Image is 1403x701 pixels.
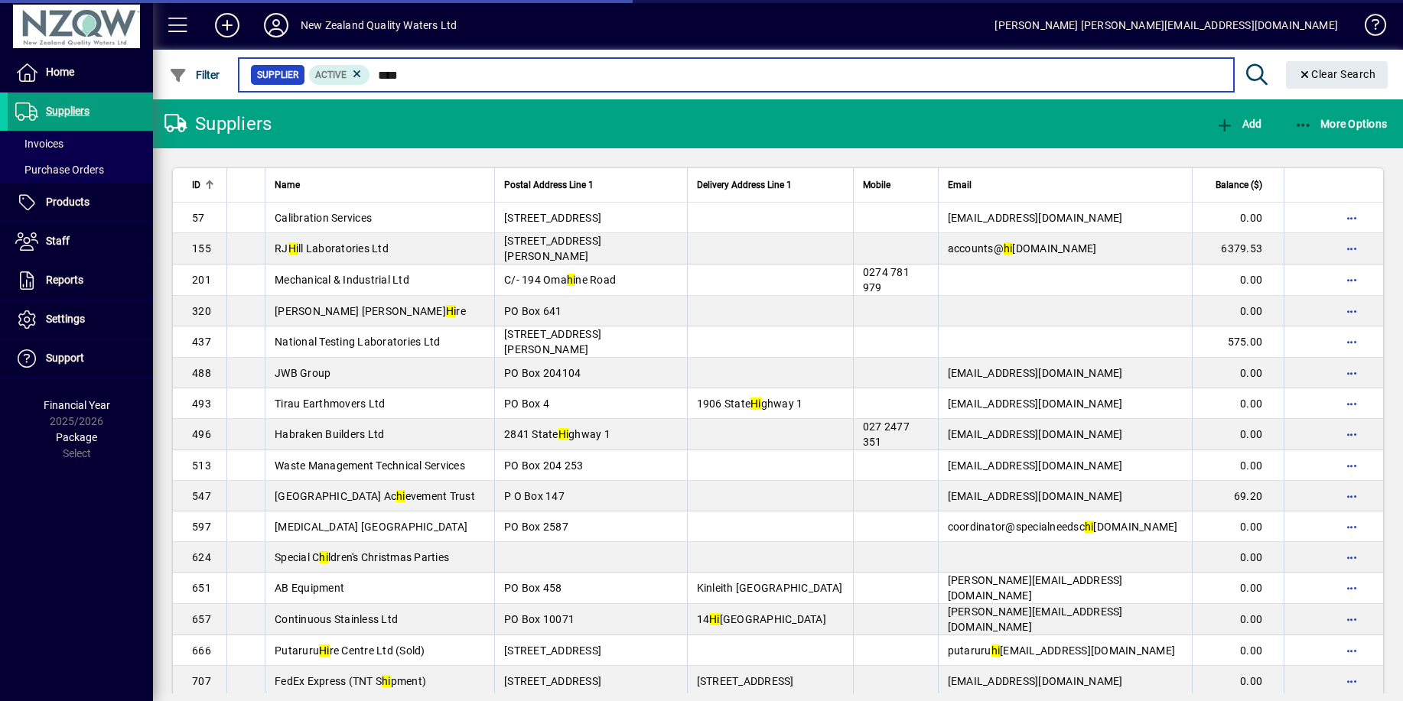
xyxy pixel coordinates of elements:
[1004,242,1013,255] em: hi
[504,235,601,262] span: [STREET_ADDRESS][PERSON_NAME]
[1192,296,1284,326] td: 0.00
[319,551,328,563] em: hi
[275,212,372,224] span: Calibration Services
[301,13,457,37] div: New Zealand Quality Waters Ltd
[8,261,153,300] a: Reports
[1192,511,1284,542] td: 0.00
[192,521,211,533] span: 597
[275,336,440,348] span: National Testing Laboratories Ltd
[275,398,385,410] span: Tirau Earthmovers Ltd
[275,459,465,472] span: Waste Management Technical Services
[164,112,272,136] div: Suppliers
[1216,118,1261,130] span: Add
[192,428,211,440] span: 496
[275,613,398,625] span: Continuous Stainless Ltd
[948,675,1123,687] span: [EMAIL_ADDRESS][DOMAIN_NAME]
[382,675,391,687] em: hi
[275,582,344,594] span: AB Equipment
[8,222,153,261] a: Staff
[8,183,153,222] a: Products
[1340,484,1364,508] button: More options
[1298,68,1376,80] span: Clear Search
[8,157,153,183] a: Purchase Orders
[275,305,466,317] span: [PERSON_NAME] [PERSON_NAME] re
[8,54,153,92] a: Home
[504,367,581,379] span: PO Box 204104
[192,336,211,348] span: 437
[1294,118,1388,130] span: More Options
[46,235,70,247] span: Staff
[504,177,594,193] span: Postal Address Line 1
[8,339,153,378] a: Support
[504,212,601,224] span: [STREET_ADDRESS]
[697,398,803,410] span: 1906 State ghway 1
[1192,326,1284,358] td: 575.00
[1192,203,1284,233] td: 0.00
[697,177,792,193] span: Delivery Address Line 1
[948,398,1123,410] span: [EMAIL_ADDRESS][DOMAIN_NAME]
[275,242,389,255] span: RJ ll Laboratories Ltd
[504,398,549,410] span: PO Box 4
[948,574,1123,602] span: [PERSON_NAME][EMAIL_ADDRESS][DOMAIN_NAME]
[1340,236,1364,261] button: More options
[697,675,794,687] span: [STREET_ADDRESS]
[1340,669,1364,693] button: More options
[203,11,252,39] button: Add
[1192,481,1284,511] td: 69.20
[56,431,97,443] span: Package
[192,398,211,410] span: 493
[504,428,610,440] span: 2841 State ghway 1
[275,521,467,533] span: [MEDICAL_DATA] [GEOGRAPHIC_DATA]
[15,164,104,176] span: Purchase Orders
[1340,514,1364,539] button: More options
[948,459,1123,472] span: [EMAIL_ADDRESS][DOMAIN_NAME]
[192,274,211,286] span: 201
[192,582,211,594] span: 651
[1192,635,1284,666] td: 0.00
[504,675,601,687] span: [STREET_ADDRESS]
[192,490,211,502] span: 547
[1202,177,1276,193] div: Balance ($)
[948,177,972,193] span: Email
[192,212,205,224] span: 57
[275,428,384,440] span: Habraken Builders Ltd
[46,66,74,78] span: Home
[257,67,298,83] span: Supplier
[275,177,485,193] div: Name
[567,274,576,286] em: hi
[1192,233,1284,264] td: 6379.53
[948,177,1183,193] div: Email
[288,242,299,255] em: Hi
[697,613,826,625] span: 14 [GEOGRAPHIC_DATA]
[863,177,890,193] span: Mobile
[1340,361,1364,385] button: More options
[1340,638,1364,663] button: More options
[192,367,211,379] span: 488
[1192,358,1284,388] td: 0.00
[165,61,224,89] button: Filter
[504,582,562,594] span: PO Box 458
[1192,666,1284,696] td: 0.00
[558,428,569,440] em: Hi
[192,644,211,657] span: 666
[504,613,575,625] span: PO Box 10071
[1192,388,1284,419] td: 0.00
[1340,391,1364,416] button: More options
[446,305,457,317] em: Hi
[8,300,153,339] a: Settings
[8,131,153,157] a: Invoices
[192,675,211,687] span: 707
[252,11,301,39] button: Profile
[1085,521,1094,533] em: hi
[1340,329,1364,354] button: More options
[396,490,405,502] em: hi
[1212,110,1265,138] button: Add
[948,490,1123,502] span: [EMAIL_ADDRESS][DOMAIN_NAME]
[750,398,761,410] em: Hi
[319,644,330,657] em: Hi
[275,490,475,502] span: [GEOGRAPHIC_DATA] Ac evement Trust
[1340,299,1364,323] button: More options
[169,69,220,81] span: Filter
[863,420,910,448] span: 027 2477 351
[192,305,211,317] span: 320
